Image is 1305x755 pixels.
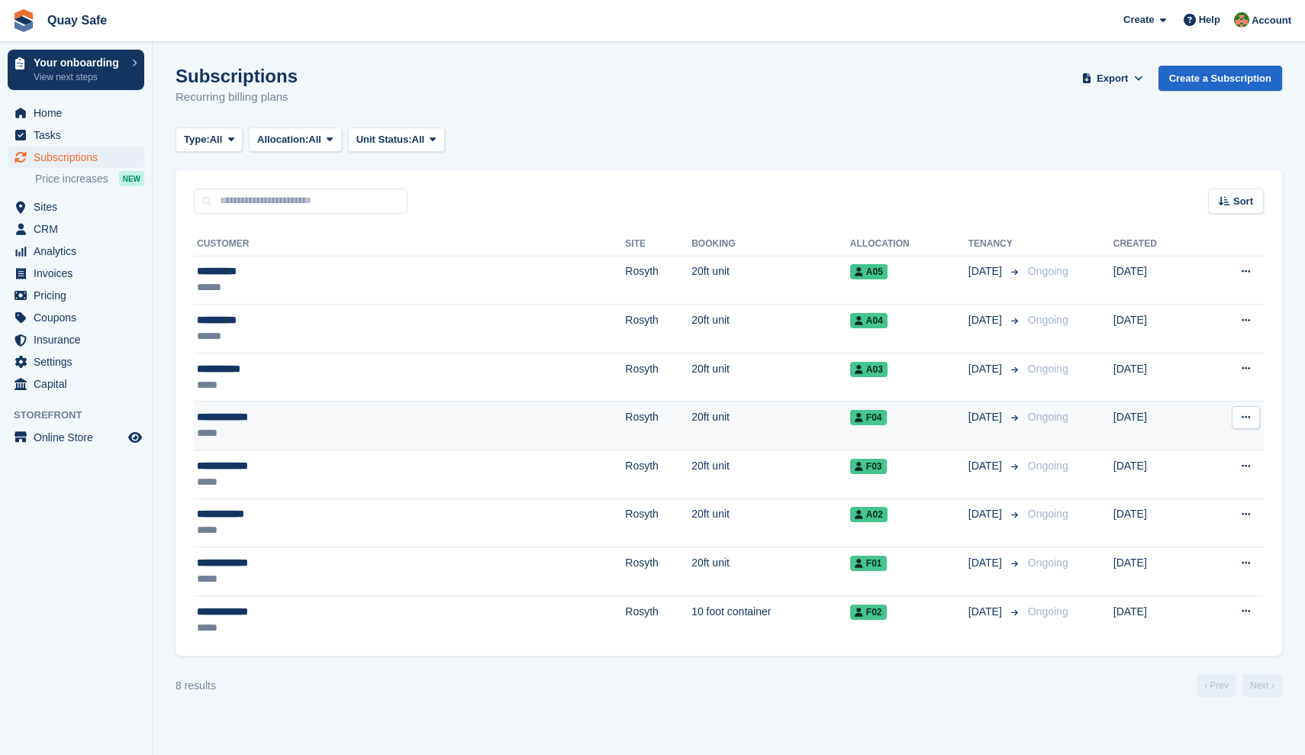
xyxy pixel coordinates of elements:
[8,147,144,168] a: menu
[625,595,691,644] td: Rosyth
[1028,265,1068,277] span: Ongoing
[1028,508,1068,520] span: Ongoing
[8,124,144,146] a: menu
[1113,547,1200,596] td: [DATE]
[691,402,850,450] td: 20ft unit
[691,498,850,547] td: 20ft unit
[691,256,850,305] td: 20ft unit
[34,196,125,218] span: Sites
[210,132,223,147] span: All
[1028,363,1068,375] span: Ongoing
[34,285,125,306] span: Pricing
[8,196,144,218] a: menu
[34,102,125,124] span: Home
[691,305,850,353] td: 20ft unit
[41,8,113,33] a: Quay Safe
[257,132,308,147] span: Allocation:
[8,427,144,448] a: menu
[1028,411,1068,423] span: Ongoing
[8,240,144,262] a: menu
[34,70,124,84] p: View next steps
[850,605,887,620] span: F02
[1199,12,1220,27] span: Help
[8,102,144,124] a: menu
[968,506,1005,522] span: [DATE]
[1194,674,1285,697] nav: Page
[850,507,888,522] span: A02
[625,353,691,402] td: Rosyth
[1113,232,1200,257] th: Created
[691,232,850,257] th: Booking
[1113,256,1200,305] td: [DATE]
[691,547,850,596] td: 20ft unit
[625,305,691,353] td: Rosyth
[1113,450,1200,499] td: [DATE]
[625,402,691,450] td: Rosyth
[1123,12,1154,27] span: Create
[34,218,125,240] span: CRM
[308,132,321,147] span: All
[34,57,124,68] p: Your onboarding
[625,232,691,257] th: Site
[1028,557,1068,569] span: Ongoing
[34,373,125,395] span: Capital
[8,50,144,90] a: Your onboarding View next steps
[1113,305,1200,353] td: [DATE]
[8,285,144,306] a: menu
[176,678,216,694] div: 8 results
[625,256,691,305] td: Rosyth
[625,450,691,499] td: Rosyth
[691,353,850,402] td: 20ft unit
[194,232,625,257] th: Customer
[850,362,888,377] span: A03
[14,408,152,423] span: Storefront
[12,9,35,32] img: stora-icon-8386f47178a22dfd0bd8f6a31ec36ba5ce8667c1dd55bd0f319d3a0aa187defe.svg
[8,263,144,284] a: menu
[1113,498,1200,547] td: [DATE]
[968,263,1005,279] span: [DATE]
[968,312,1005,328] span: [DATE]
[968,458,1005,474] span: [DATE]
[625,547,691,596] td: Rosyth
[176,89,298,106] p: Recurring billing plans
[34,351,125,373] span: Settings
[1113,353,1200,402] td: [DATE]
[176,127,243,153] button: Type: All
[1242,674,1282,697] a: Next
[691,595,850,644] td: 10 foot container
[1234,12,1249,27] img: Fiona Connor
[176,66,298,86] h1: Subscriptions
[1097,71,1128,86] span: Export
[348,127,445,153] button: Unit Status: All
[968,232,1022,257] th: Tenancy
[34,307,125,328] span: Coupons
[184,132,210,147] span: Type:
[850,313,888,328] span: A04
[1028,605,1068,618] span: Ongoing
[850,264,888,279] span: A05
[1113,402,1200,450] td: [DATE]
[8,373,144,395] a: menu
[126,428,144,447] a: Preview store
[35,172,108,186] span: Price increases
[8,351,144,373] a: menu
[1233,194,1253,209] span: Sort
[968,604,1005,620] span: [DATE]
[850,459,887,474] span: F03
[119,171,144,186] div: NEW
[34,427,125,448] span: Online Store
[691,450,850,499] td: 20ft unit
[8,218,144,240] a: menu
[850,556,887,571] span: F01
[968,409,1005,425] span: [DATE]
[968,555,1005,571] span: [DATE]
[8,307,144,328] a: menu
[35,170,144,187] a: Price increases NEW
[1252,13,1291,28] span: Account
[850,410,887,425] span: F04
[34,240,125,262] span: Analytics
[625,498,691,547] td: Rosyth
[1197,674,1236,697] a: Previous
[968,361,1005,377] span: [DATE]
[412,132,425,147] span: All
